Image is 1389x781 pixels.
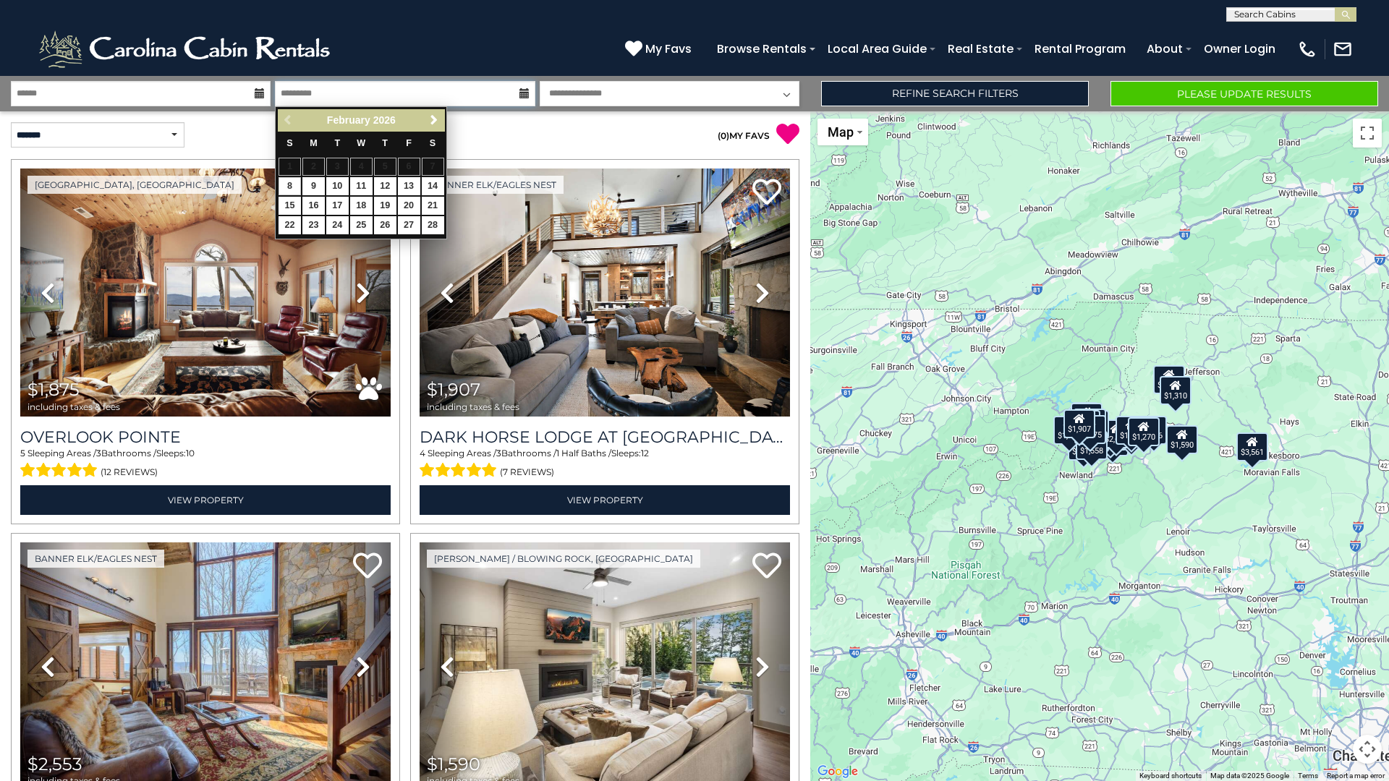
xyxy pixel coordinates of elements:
a: 8 [279,177,301,195]
span: 4 [420,448,425,458]
a: 20 [398,197,420,215]
a: (0)MY FAVS [718,130,770,141]
a: 17 [326,197,349,215]
div: $861 [1072,402,1098,431]
a: [PERSON_NAME] / Blowing Rock, [GEOGRAPHIC_DATA] [427,550,700,568]
div: Sleeping Areas / Bathrooms / Sleeps: [420,447,790,482]
a: Owner Login [1197,36,1283,61]
h3: Dark Horse Lodge at Eagles Nest [420,427,790,447]
div: $1,590 [1166,425,1198,454]
span: $1,875 [27,379,80,400]
span: 1 Half Baths / [556,448,611,458]
a: 11 [350,177,373,195]
span: 2026 [373,114,396,126]
div: $1,999 [1071,403,1103,432]
a: 25 [350,216,373,234]
button: Change map style [817,119,868,145]
div: $3,561 [1236,432,1268,461]
img: thumbnail_164375639.jpeg [420,168,790,417]
a: 9 [302,177,325,195]
a: 16 [302,197,325,215]
span: including taxes & fees [427,402,519,411]
span: 12 [641,448,649,458]
a: Refine Search Filters [821,81,1089,106]
div: $1,484 [1068,432,1100,461]
button: Keyboard shortcuts [1139,771,1202,781]
a: Rental Program [1027,36,1133,61]
a: Banner Elk/Eagles Nest [427,176,564,194]
a: Terms (opens in new tab) [1298,772,1318,780]
img: White-1-2.png [36,27,336,71]
a: Next [425,111,443,129]
div: $1,583 [1053,416,1085,445]
button: Toggle fullscreen view [1353,119,1382,148]
button: Map camera controls [1353,735,1382,764]
span: Sunday [286,138,292,148]
span: $1,907 [427,379,480,400]
div: $1,907 [1063,409,1095,438]
a: 14 [422,177,444,195]
span: Saturday [430,138,436,148]
a: Local Area Guide [820,36,934,61]
img: thumbnail_163477009.jpeg [20,168,391,417]
a: 10 [326,177,349,195]
img: phone-regular-white.png [1297,39,1317,59]
a: Dark Horse Lodge at [GEOGRAPHIC_DATA] [420,427,790,447]
div: $1,310 [1116,416,1147,445]
span: $1,590 [427,754,480,774]
a: Report a map error [1327,772,1385,780]
span: ( ) [718,130,729,141]
button: Please Update Results [1110,81,1378,106]
div: $1,310 [1160,376,1192,405]
span: $2,553 [27,754,82,774]
a: 12 [374,177,396,195]
span: Tuesday [335,138,341,148]
a: Add to favorites [353,551,382,582]
span: Map data ©2025 Google [1210,772,1289,780]
a: 13 [398,177,420,195]
a: 24 [326,216,349,234]
a: About [1139,36,1190,61]
span: My Favs [645,40,692,58]
div: $1,120 [1153,365,1185,394]
div: Sleeping Areas / Bathrooms / Sleeps: [20,447,391,482]
a: Banner Elk/Eagles Nest [27,550,164,568]
a: 28 [422,216,444,234]
span: including taxes & fees [27,402,120,411]
a: Overlook Pointe [20,427,391,447]
span: Wednesday [357,138,365,148]
span: 3 [496,448,501,458]
a: 27 [398,216,420,234]
a: Real Estate [940,36,1021,61]
a: 15 [279,197,301,215]
span: 10 [186,448,195,458]
span: Thursday [382,138,388,148]
span: Next [428,114,440,126]
div: $1,270 [1128,417,1160,446]
span: Map [828,124,854,140]
a: View Property [20,485,391,515]
span: (12 reviews) [101,463,158,482]
a: [GEOGRAPHIC_DATA], [GEOGRAPHIC_DATA] [27,176,242,194]
a: Open this area in Google Maps (opens a new window) [814,762,862,781]
div: $1,558 [1076,431,1108,460]
span: Friday [406,138,412,148]
a: 23 [302,216,325,234]
img: mail-regular-white.png [1333,39,1353,59]
a: Add to favorites [752,177,781,208]
a: My Favs [625,40,695,59]
a: Browse Rentals [710,36,814,61]
a: 19 [374,197,396,215]
img: Google [814,762,862,781]
span: Monday [310,138,318,148]
a: 26 [374,216,396,234]
a: View Property [420,485,790,515]
div: $826 [1141,416,1167,445]
a: Add to favorites [752,551,781,582]
a: 18 [350,197,373,215]
span: (7 reviews) [500,463,554,482]
span: 3 [96,448,101,458]
span: February [327,114,370,126]
a: 21 [422,197,444,215]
